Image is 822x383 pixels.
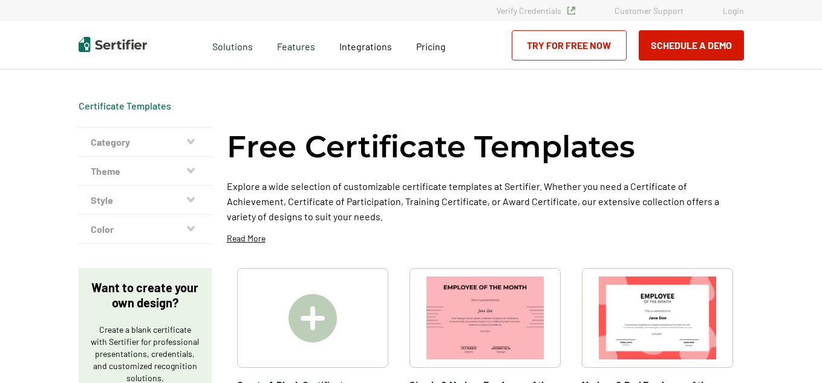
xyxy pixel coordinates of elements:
button: Color [79,215,212,244]
a: Login [723,5,744,16]
img: Simple & Modern Employee of the Month Certificate Template [426,277,544,359]
p: Read More [227,232,266,244]
button: Style [79,186,212,215]
button: Theme [79,157,212,186]
img: Create A Blank Certificate [289,294,337,342]
a: Customer Support [615,5,683,16]
span: Integrations [339,41,392,52]
a: Try for Free Now [512,30,627,61]
a: Certificate Templates [79,100,171,111]
h1: Free Certificate Templates [227,127,635,166]
button: Category [79,128,212,157]
p: Want to create your own design? [91,280,200,310]
a: Integrations [339,38,392,53]
p: Explore a wide selection of customizable certificate templates at Sertifier. Whether you need a C... [227,178,744,224]
a: Pricing [416,38,446,53]
span: Pricing [416,41,446,52]
span: Features [277,38,315,53]
div: Breadcrumb [79,100,171,112]
img: Sertifier | Digital Credentialing Platform [79,37,147,52]
a: Verify Credentials [497,5,575,16]
img: Verified [567,7,575,15]
span: Solutions [212,38,253,53]
span: Certificate Templates [79,100,171,112]
img: Modern & Red Employee of the Month Certificate Template [599,277,716,359]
